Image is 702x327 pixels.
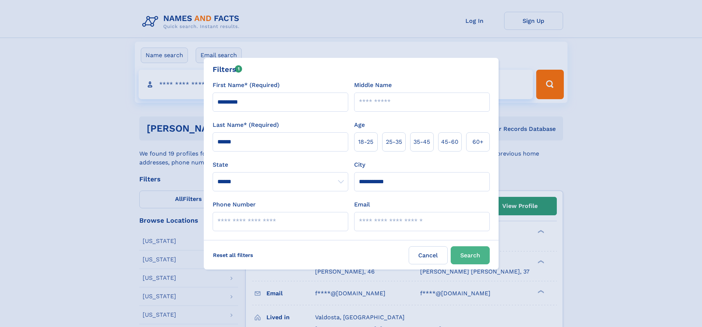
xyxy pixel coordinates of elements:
[208,246,258,264] label: Reset all filters
[354,200,370,209] label: Email
[213,160,348,169] label: State
[441,138,458,146] span: 45‑60
[413,138,430,146] span: 35‑45
[451,246,490,264] button: Search
[354,121,365,129] label: Age
[213,200,256,209] label: Phone Number
[409,246,448,264] label: Cancel
[354,160,365,169] label: City
[354,81,392,90] label: Middle Name
[472,138,483,146] span: 60+
[213,64,242,75] div: Filters
[358,138,373,146] span: 18‑25
[386,138,402,146] span: 25‑35
[213,121,279,129] label: Last Name* (Required)
[213,81,280,90] label: First Name* (Required)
